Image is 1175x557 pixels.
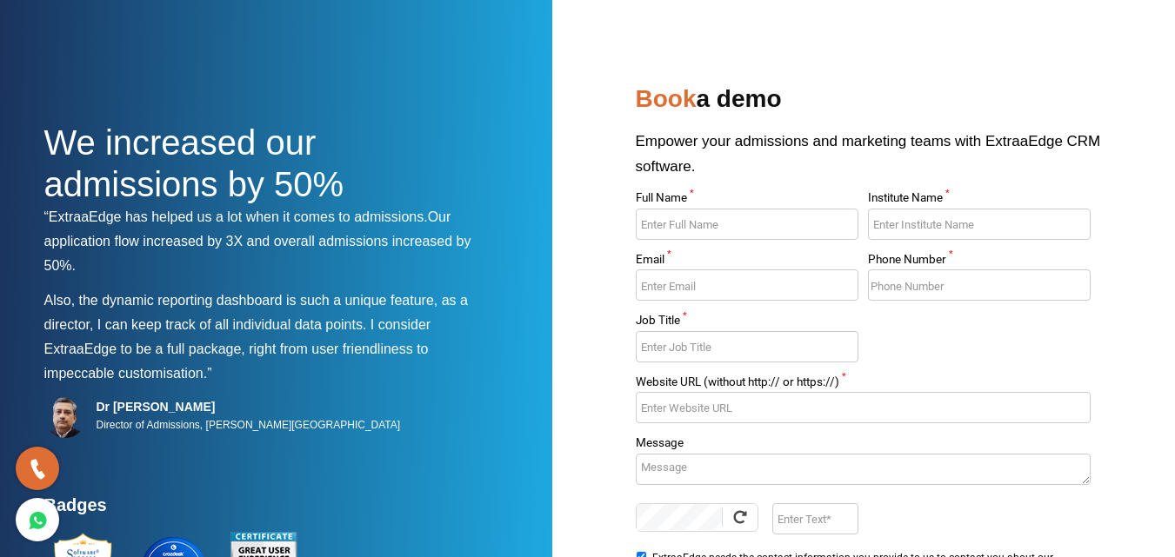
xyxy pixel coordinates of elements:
[44,209,428,224] span: “ExtraaEdge has helped us a lot when it comes to admissions.
[636,315,858,331] label: Job Title
[636,192,858,209] label: Full Name
[636,85,697,112] span: Book
[636,129,1132,192] p: Empower your admissions and marketing teams with ExtraaEdge CRM software.
[44,494,488,526] h4: Badges
[636,269,858,301] input: Enter Email
[868,209,1091,240] input: Enter Institute Name
[44,209,471,273] span: Our application flow increased by 3X and overall admissions increased by 50%.
[636,376,1091,393] label: Website URL (without http:// or https://)
[636,209,858,240] input: Enter Full Name
[868,254,1091,270] label: Phone Number
[636,254,858,270] label: Email
[636,454,1091,485] textarea: Message
[868,192,1091,209] label: Institute Name
[97,399,401,414] h5: Dr [PERSON_NAME]
[772,503,858,534] input: Enter Text
[44,293,468,332] span: Also, the dynamic reporting dashboard is such a unique feature, as a director, I can keep track o...
[868,269,1091,301] input: Enter Phone Number
[44,123,344,203] span: We increased our admissions by 50%
[636,331,858,362] input: Enter Job Title
[636,392,1091,423] input: Enter Website URL
[636,78,1132,129] h2: a demo
[44,317,431,381] span: I consider ExtraaEdge to be a full package, right from user friendliness to impeccable customisat...
[97,414,401,435] p: Director of Admissions, [PERSON_NAME][GEOGRAPHIC_DATA]
[636,437,1091,454] label: Message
